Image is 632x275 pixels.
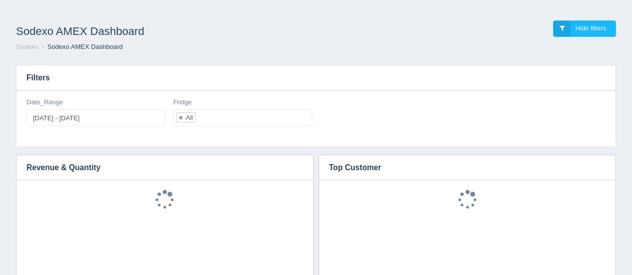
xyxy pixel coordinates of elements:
[186,114,193,121] div: All
[16,43,38,50] a: Sodexo
[576,24,606,32] span: Hide filters
[16,155,298,180] h3: Revenue & Quantity
[16,20,316,42] h1: Sodexo AMEX Dashboard
[40,42,123,52] li: Sodexo AMEX Dashboard
[26,98,63,107] label: Date_Range
[319,155,601,180] h3: Top Customer
[173,98,192,107] label: Fridge
[553,20,616,37] a: Hide filters
[16,65,616,90] h3: Filters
